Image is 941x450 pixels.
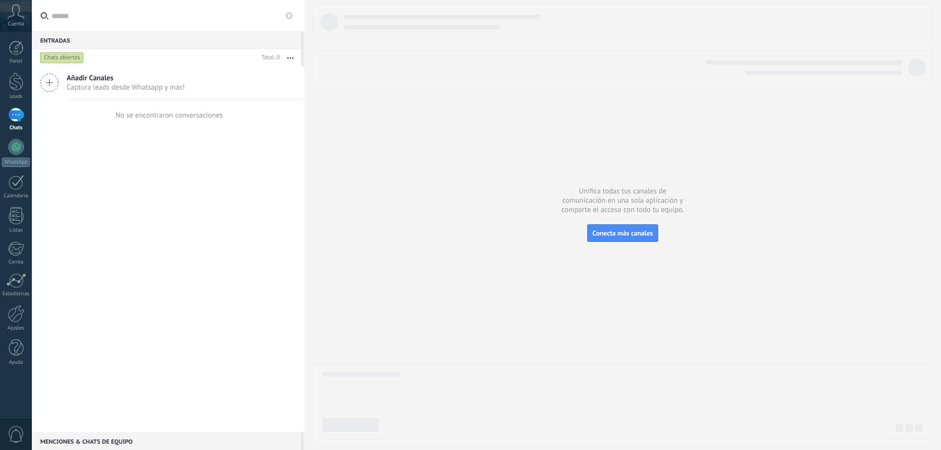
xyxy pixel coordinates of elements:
span: Añadir Canales [67,73,185,83]
div: Ajustes [2,325,30,332]
div: Estadísticas [2,291,30,297]
span: Cuenta [8,21,24,27]
div: Panel [2,58,30,65]
div: Chats abiertos [40,52,84,64]
div: Listas [2,227,30,234]
div: WhatsApp [2,158,30,167]
div: Total: 0 [258,53,280,63]
div: Entradas [32,31,301,49]
div: No se encontraron conversaciones [116,111,223,120]
span: Conecta más canales [593,229,653,237]
div: Calendario [2,193,30,199]
div: Ayuda [2,359,30,366]
div: Correo [2,259,30,265]
div: Leads [2,94,30,100]
span: Captura leads desde Whatsapp y más! [67,83,185,92]
div: Menciones & Chats de equipo [32,432,301,450]
button: Conecta más canales [587,224,658,242]
div: Chats [2,125,30,131]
